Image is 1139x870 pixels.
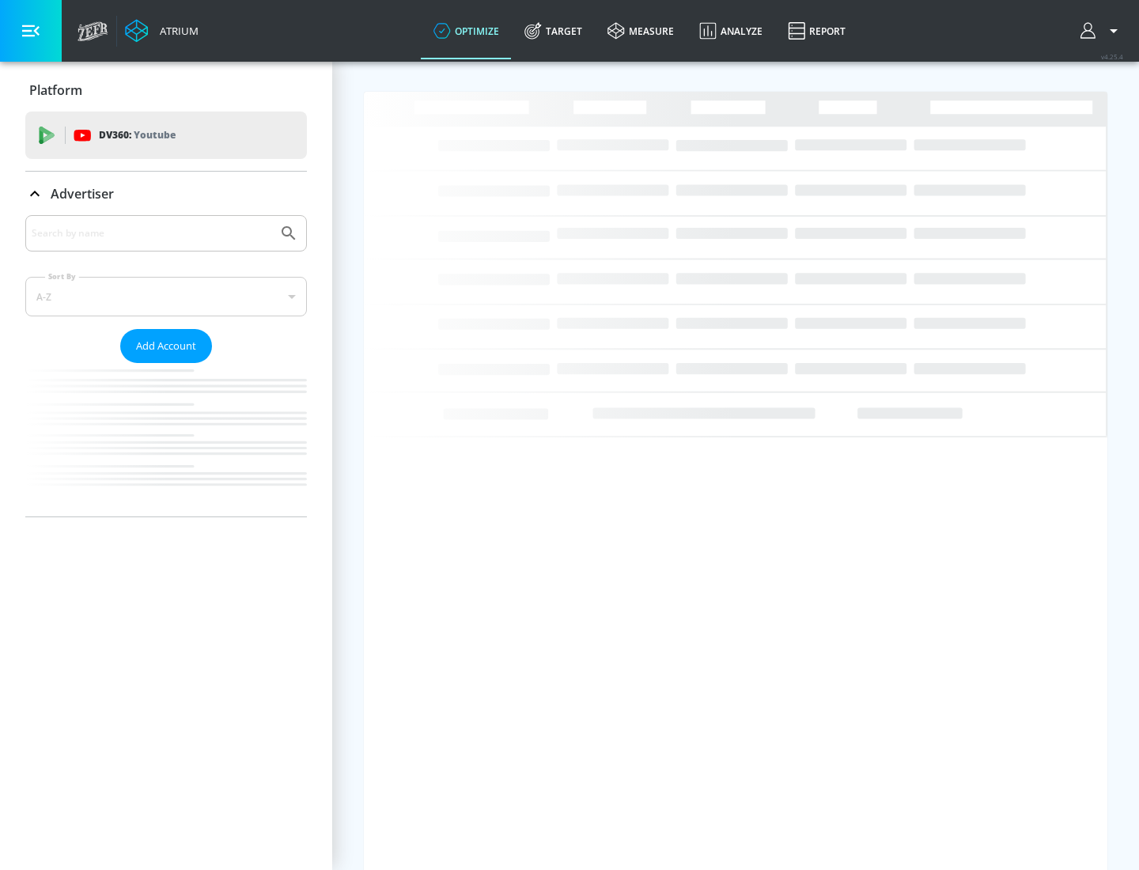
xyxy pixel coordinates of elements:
[25,112,307,159] div: DV360: Youtube
[25,277,307,316] div: A-Z
[136,337,196,355] span: Add Account
[29,81,82,99] p: Platform
[512,2,595,59] a: Target
[25,215,307,516] div: Advertiser
[134,127,176,143] p: Youtube
[99,127,176,144] p: DV360:
[595,2,687,59] a: measure
[1101,52,1123,61] span: v 4.25.4
[421,2,512,59] a: optimize
[153,24,199,38] div: Atrium
[25,172,307,216] div: Advertiser
[32,223,271,244] input: Search by name
[125,19,199,43] a: Atrium
[775,2,858,59] a: Report
[687,2,775,59] a: Analyze
[25,68,307,112] div: Platform
[45,271,79,282] label: Sort By
[51,185,114,202] p: Advertiser
[120,329,212,363] button: Add Account
[25,363,307,516] nav: list of Advertiser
